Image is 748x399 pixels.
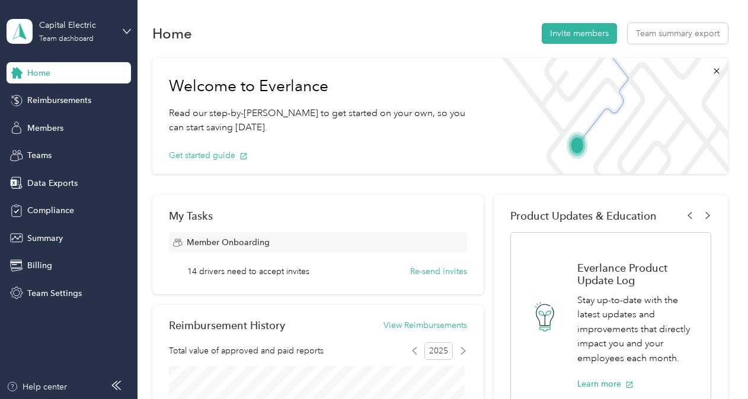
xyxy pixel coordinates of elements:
[27,94,91,107] span: Reimbursements
[39,19,113,31] div: Capital Electric
[27,259,52,272] span: Billing
[577,378,634,390] button: Learn more
[152,27,192,40] h1: Home
[493,58,728,174] img: Welcome to everlance
[27,149,52,162] span: Teams
[169,77,476,96] h1: Welcome to Everlance
[383,319,467,332] button: View Reimbursements
[169,106,476,135] p: Read our step-by-[PERSON_NAME] to get started on your own, so you can start saving [DATE].
[187,236,270,249] span: Member Onboarding
[169,345,324,357] span: Total value of approved and paid reports
[27,67,50,79] span: Home
[27,287,82,300] span: Team Settings
[542,23,617,44] button: Invite members
[27,122,63,134] span: Members
[577,262,698,287] h1: Everlance Product Update Log
[410,265,467,278] button: Re-send invites
[169,319,285,332] h2: Reimbursement History
[169,210,467,222] div: My Tasks
[577,293,698,366] p: Stay up-to-date with the latest updates and improvements that directly impact you and your employ...
[682,333,748,399] iframe: Everlance-gr Chat Button Frame
[39,36,94,43] div: Team dashboard
[169,149,248,162] button: Get started guide
[27,177,78,189] span: Data Exports
[510,210,657,222] span: Product Updates & Education
[424,342,453,360] span: 2025
[27,232,63,244] span: Summary
[27,204,74,217] span: Compliance
[187,265,309,278] span: 14 drivers need to accept invites
[628,23,728,44] button: Team summary export
[7,381,67,393] button: Help center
